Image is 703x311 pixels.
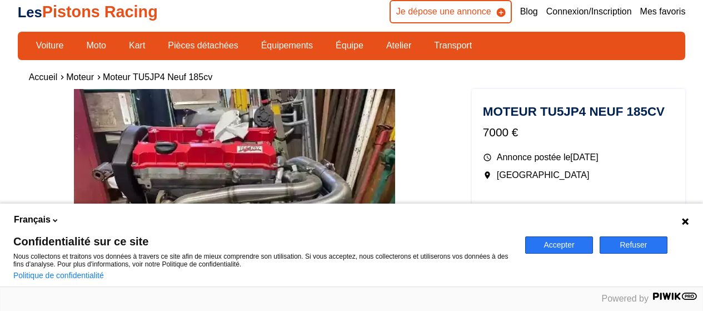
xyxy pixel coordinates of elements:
a: Politique de confidentialité [13,271,104,280]
p: [GEOGRAPHIC_DATA] [483,169,675,181]
span: Confidentialité sur ce site [13,236,512,247]
a: Moteur [66,72,94,82]
a: Blog [520,6,538,18]
p: 7000 € [483,124,675,140]
span: Powered by [602,294,649,303]
a: Équipe [328,36,371,55]
a: Transport [427,36,479,55]
a: Kart [122,36,152,55]
a: Équipements [254,36,320,55]
span: Les [18,4,42,20]
p: Nous collectons et traitons vos données à travers ce site afin de mieux comprendre son utilisatio... [13,253,512,268]
a: Mes favoris [640,6,686,18]
a: Atelier [379,36,418,55]
h1: Moteur TU5JP4 Neuf 185cv [483,106,675,118]
a: Connexion/Inscription [546,6,632,18]
a: Moteur TU5JP4 Neuf 185cv [103,72,212,82]
a: Pièces détachées [161,36,245,55]
button: Refuser [600,236,667,254]
button: Accepter [525,236,593,254]
a: Voiture [29,36,71,55]
a: Moto [79,36,113,55]
p: Annonce postée le [DATE] [483,151,675,164]
a: Accueil [29,72,58,82]
span: Français [14,214,51,226]
a: LesPistons Racing [18,3,158,21]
